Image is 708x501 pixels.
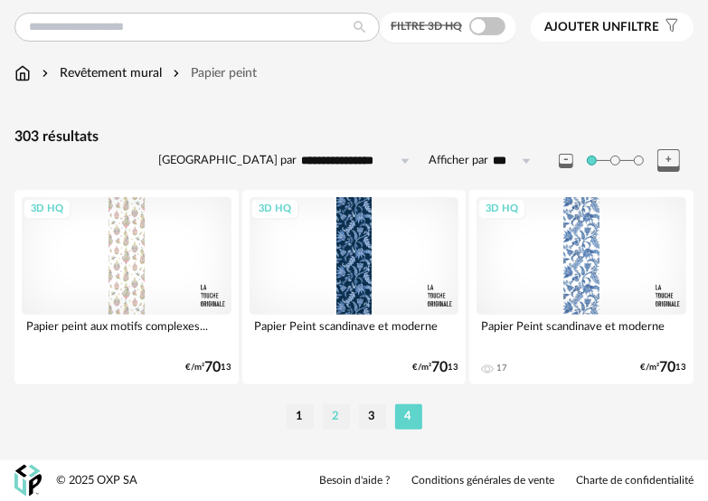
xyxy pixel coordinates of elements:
div: €/m² 13 [185,362,231,373]
li: 3 [359,404,386,430]
button: Ajouter unfiltre Filter icon [531,13,694,42]
div: 3D HQ [23,198,71,221]
span: 70 [204,362,221,373]
div: Papier Peint scandinave et moderne [477,315,686,351]
div: 3D HQ [477,198,526,221]
a: Conditions générales de vente [411,474,554,488]
div: Papier peint aux motifs complexes... [22,315,231,351]
img: OXP [14,465,42,496]
img: svg+xml;base64,PHN2ZyB3aWR0aD0iMTYiIGhlaWdodD0iMTYiIHZpZXdCb3g9IjAgMCAxNiAxNiIgZmlsbD0ibm9uZSIgeG... [38,64,52,82]
li: 4 [395,404,422,430]
img: svg+xml;base64,PHN2ZyB3aWR0aD0iMTYiIGhlaWdodD0iMTciIHZpZXdCb3g9IjAgMCAxNiAxNyIgZmlsbD0ibm9uZSIgeG... [14,64,31,82]
div: Revêtement mural [38,64,162,82]
li: 1 [287,404,314,430]
div: €/m² 13 [640,362,686,373]
a: 3D HQ Papier Peint scandinave et moderne 17 €/m²7013 [469,190,694,384]
a: 3D HQ Papier peint aux motifs complexes... €/m²7013 [14,190,239,384]
div: €/m² 13 [412,362,458,373]
span: 70 [431,362,448,373]
div: 17 [496,363,507,373]
div: 3D HQ [250,198,299,221]
div: 303 résultats [14,128,694,147]
label: Afficher par [429,153,488,168]
a: Besoin d'aide ? [319,474,390,488]
li: 2 [323,404,350,430]
div: Papier Peint scandinave et moderne [250,315,459,351]
span: Ajouter un [544,21,620,33]
span: Filtre 3D HQ [391,21,462,32]
a: Charte de confidentialité [576,474,694,488]
span: Filter icon [659,20,680,35]
span: filtre [544,20,659,35]
label: [GEOGRAPHIC_DATA] par [158,153,297,168]
span: 70 [659,362,675,373]
a: 3D HQ Papier Peint scandinave et moderne €/m²7013 [242,190,467,384]
div: © 2025 OXP SA [56,473,137,488]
